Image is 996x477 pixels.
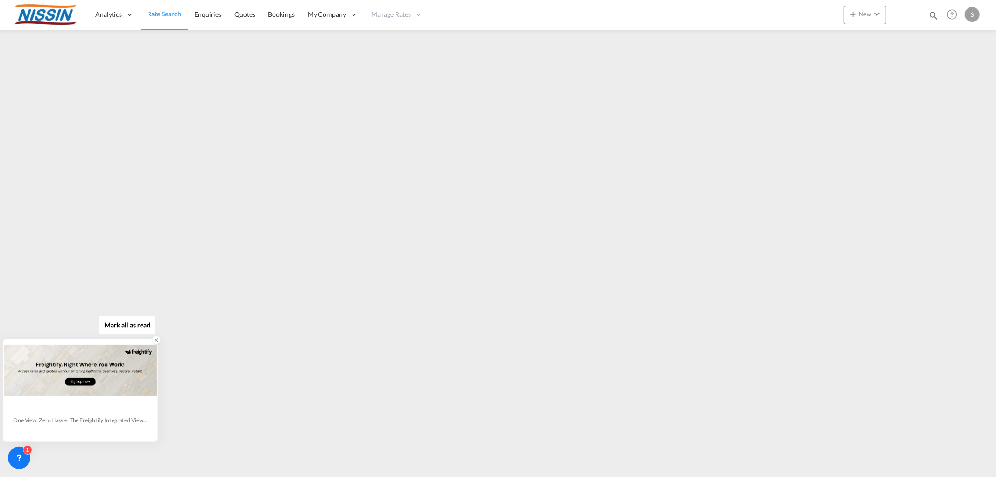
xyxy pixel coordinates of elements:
span: Bookings [268,10,295,18]
md-icon: icon-plus 400-fg [848,8,859,20]
span: Enquiries [194,10,221,18]
span: Quotes [234,10,255,18]
span: Analytics [95,10,122,19]
span: Help [944,7,960,22]
img: 485da9108dca11f0a63a77e390b9b49c.jpg [14,4,77,25]
md-icon: icon-magnify [928,10,939,21]
div: S [965,7,980,22]
div: icon-magnify [928,10,939,24]
button: icon-plus 400-fgNewicon-chevron-down [844,6,886,24]
span: Manage Rates [371,10,411,19]
span: My Company [308,10,346,19]
span: New [848,10,883,18]
span: Rate Search [147,10,181,18]
md-icon: icon-chevron-down [871,8,883,20]
div: Help [944,7,965,23]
